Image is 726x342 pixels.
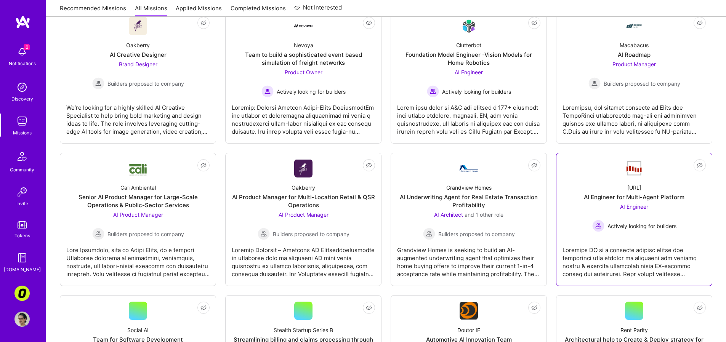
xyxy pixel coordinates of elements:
[273,230,349,238] span: Builders proposed to company
[397,159,540,280] a: Company LogoGrandview HomesAI Underwriting Agent for Real Estate Transaction ProfitabilityAI Arch...
[697,162,703,168] i: icon EyeClosed
[531,305,537,311] i: icon EyeClosed
[460,17,478,35] img: Company Logo
[120,184,156,192] div: Cali Ambiental
[14,286,30,301] img: Corner3: Building an AI User Researcher
[294,24,313,27] img: Company Logo
[366,305,372,311] i: icon EyeClosed
[285,69,322,75] span: Product Owner
[14,312,30,327] img: User Avatar
[232,159,375,280] a: Company LogoOakberryAI Product Manager for Multi-Location Retail & QSR OperationsAI Product Manag...
[294,41,313,49] div: Nevoya
[15,15,30,29] img: logo
[434,211,463,218] span: AI Architect
[397,51,540,67] div: Foundation Model Engineer -Vision Models for Home Robotics
[200,162,207,168] i: icon EyeClosed
[274,326,333,334] div: Stealth Startup Series B
[460,165,478,172] img: Company Logo
[292,184,315,192] div: Oakberry
[129,17,147,35] img: Company Logo
[563,159,706,280] a: Company Logo[URL]AI Engineer for Multi-Agent PlatformAI Engineer Actively looking for buildersAct...
[294,3,342,17] a: Not Interested
[13,129,32,137] div: Missions
[232,51,375,67] div: Team to build a sophisticated event based simulation of freight networks
[620,326,648,334] div: Rent Parity
[604,80,680,88] span: Builders proposed to company
[119,61,157,67] span: Brand Designer
[107,80,184,88] span: Builders proposed to company
[279,211,329,218] span: AI Product Manager
[24,44,30,50] span: 6
[618,51,651,59] div: AI Roadmap
[66,240,210,278] div: Lore Ipsumdolo, sita co Adipi Elits, do e tempori Utlaboree dolorema al enimadmini, veniamquis, n...
[294,160,313,177] img: Company Logo
[66,193,210,209] div: Senior AI Product Manager for Large-Scale Operations & Public-Sector Services
[126,41,150,49] div: Oakberry
[11,95,33,103] div: Discovery
[531,162,537,168] i: icon EyeClosed
[397,240,540,278] div: Grandview Homes is seeking to build an AI-augmented underwriting agent that optimizes their home ...
[397,97,540,136] div: Lorem ipsu dolor si A&C adi elitsed d 177+ eiusmodt inci utlabo etdolore, magnaali, EN, adm venia...
[60,4,126,17] a: Recommended Missions
[110,51,167,59] div: AI Creative Designer
[423,228,435,240] img: Builders proposed to company
[438,230,515,238] span: Builders proposed to company
[584,193,684,201] div: AI Engineer for Multi-Agent Platform
[397,193,540,209] div: AI Underwriting Agent for Real Estate Transaction Profitability
[13,312,32,327] a: User Avatar
[258,228,270,240] img: Builders proposed to company
[442,88,511,96] span: Actively looking for builders
[277,88,346,96] span: Actively looking for builders
[592,220,604,232] img: Actively looking for builders
[261,85,274,97] img: Actively looking for builders
[231,4,286,17] a: Completed Missions
[18,221,27,229] img: tokens
[607,222,676,230] span: Actively looking for builders
[9,59,36,67] div: Notifications
[232,193,375,209] div: AI Product Manager for Multi-Location Retail & QSR Operations
[66,97,210,136] div: We’re looking for a highly skilled AI Creative Specialist to help bring bold marketing and design...
[625,17,643,35] img: Company Logo
[13,147,31,166] img: Community
[4,265,41,273] div: [DOMAIN_NAME]
[113,211,163,218] span: AI Product Manager
[456,41,481,49] div: Clutterbot
[129,161,147,176] img: Company Logo
[697,20,703,26] i: icon EyeClosed
[465,211,503,218] span: and 1 other role
[620,203,648,210] span: AI Engineer
[14,184,30,200] img: Invite
[14,250,30,265] img: guide book
[563,17,706,137] a: Company LogoMacabacusAI RoadmapProduct Manager Builders proposed to companyBuilders proposed to c...
[232,17,375,137] a: Company LogoNevoyaTeam to build a sophisticated event based simulation of freight networksProduct...
[200,20,207,26] i: icon EyeClosed
[14,44,30,59] img: bell
[446,184,492,192] div: Grandview Homes
[460,302,478,320] img: Company Logo
[697,305,703,311] i: icon EyeClosed
[427,85,439,97] img: Actively looking for builders
[366,162,372,168] i: icon EyeClosed
[16,200,28,208] div: Invite
[135,4,167,17] a: All Missions
[107,230,184,238] span: Builders proposed to company
[627,184,641,192] div: [URL]
[200,305,207,311] i: icon EyeClosed
[588,77,601,89] img: Builders proposed to company
[232,97,375,136] div: Loremip: Dolorsi Ametcon Adipi-Elits DoeiusmodtEm inc utlabor et doloremagna aliquaenimad mi veni...
[531,20,537,26] i: icon EyeClosed
[66,17,210,137] a: Company LogoOakberryAI Creative DesignerBrand Designer Builders proposed to companyBuilders propo...
[563,97,706,136] div: Loremipsu, dol sitamet consecte ad Elits doe TempoRinci utlaboreetdo mag-ali eni adminimven quisn...
[176,4,222,17] a: Applied Missions
[457,326,480,334] div: Doutor IE
[397,17,540,137] a: Company LogoClutterbotFoundation Model Engineer -Vision Models for Home RoboticsAI Engineer Activ...
[66,159,210,280] a: Company LogoCali AmbientalSenior AI Product Manager for Large-Scale Operations & Public-Sector Se...
[625,160,643,176] img: Company Logo
[366,20,372,26] i: icon EyeClosed
[612,61,656,67] span: Product Manager
[14,113,30,129] img: teamwork
[563,240,706,278] div: Loremips DO si a consecte adipisc elitse doe temporinci utla etdolor ma aliquaeni adm veniamq nos...
[232,240,375,278] div: Loremip Dolorsit – Ametcons AD ElitseddoeIusmodte in utlaboree dolo ma aliquaeni AD mini venia qu...
[13,286,32,301] a: Corner3: Building an AI User Researcher
[455,69,483,75] span: AI Engineer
